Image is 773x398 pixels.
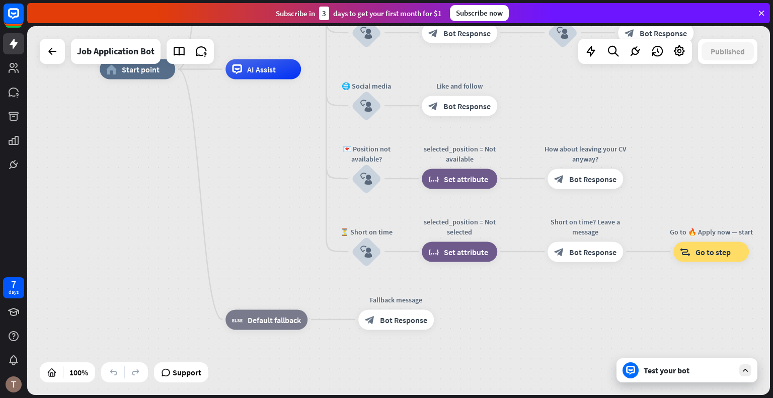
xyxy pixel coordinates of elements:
[443,28,491,38] span: Bot Response
[640,28,687,38] span: Bot Response
[173,364,201,380] span: Support
[644,365,734,375] div: Test your bot
[554,247,564,257] i: block_bot_response
[695,247,731,257] span: Go to step
[360,27,372,39] i: block_user_input
[414,81,505,91] div: Like and follow
[360,246,372,258] i: block_user_input
[232,314,243,325] i: block_fallback
[66,364,91,380] div: 100%
[414,143,505,164] div: selected_position = Not available
[247,64,276,74] span: AI Assist
[106,64,117,74] i: home_2
[380,314,427,325] span: Bot Response
[276,7,442,20] div: Subscribe in days to get your first month for $1
[443,101,491,111] span: Bot Response
[414,216,505,236] div: selected_position = Not selected
[336,81,397,91] div: 🌐 Social media
[336,143,397,164] div: 💌 Position not available?
[360,100,372,112] i: block_user_input
[666,226,756,236] div: Go to 🔥 Apply now — start
[444,247,488,257] span: Set attribute
[9,289,19,296] div: days
[680,247,690,257] i: block_goto
[569,174,616,184] span: Bot Response
[3,277,24,298] a: 7 days
[450,5,509,21] div: Subscribe now
[554,174,564,184] i: block_bot_response
[122,64,160,74] span: Start point
[365,314,375,325] i: block_bot_response
[702,42,754,60] button: Published
[351,294,441,304] div: Fallback message
[77,39,154,64] div: Job Application Bot
[444,174,488,184] span: Set attribute
[360,173,372,185] i: block_user_input
[557,27,569,39] i: block_user_input
[428,101,438,111] i: block_bot_response
[428,247,439,257] i: block_set_attribute
[428,174,439,184] i: block_set_attribute
[11,280,16,289] div: 7
[319,7,329,20] div: 3
[428,28,438,38] i: block_bot_response
[625,28,635,38] i: block_bot_response
[540,216,631,236] div: Short on time? Leave a message
[8,4,38,34] button: Open LiveChat chat widget
[540,143,631,164] div: How about leaving your CV anyway?
[336,226,397,236] div: ⏳ Short on time
[569,247,616,257] span: Bot Response
[248,314,301,325] span: Default fallback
